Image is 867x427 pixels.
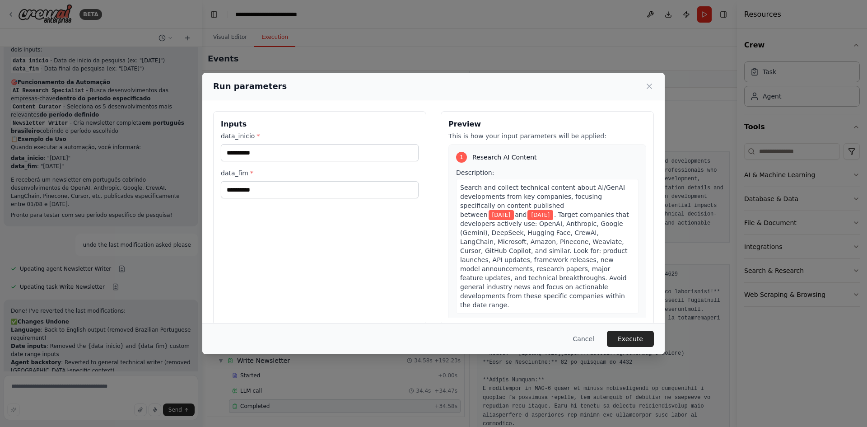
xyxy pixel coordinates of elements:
span: Search and collect technical content about AI/GenAI developments from key companies, focusing spe... [460,184,625,218]
h2: Run parameters [213,80,287,93]
div: 1 [456,152,467,163]
span: Description: [456,169,494,176]
span: . Target companies that developers actively use: OpenAI, Anthropic, Google (Gemini), DeepSeek, Hu... [460,211,629,309]
p: This is how your input parameters will be applied: [448,131,646,141]
label: data_inicio [221,131,419,141]
h3: Preview [448,119,646,130]
span: Variable: data_fim [527,210,553,220]
h3: Inputs [221,119,419,130]
button: Cancel [566,331,601,347]
label: data_fim [221,169,419,178]
span: Variable: data_inicio [489,210,514,220]
span: and [515,211,527,218]
button: Execute [607,331,654,347]
span: Research AI Content [472,153,537,162]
